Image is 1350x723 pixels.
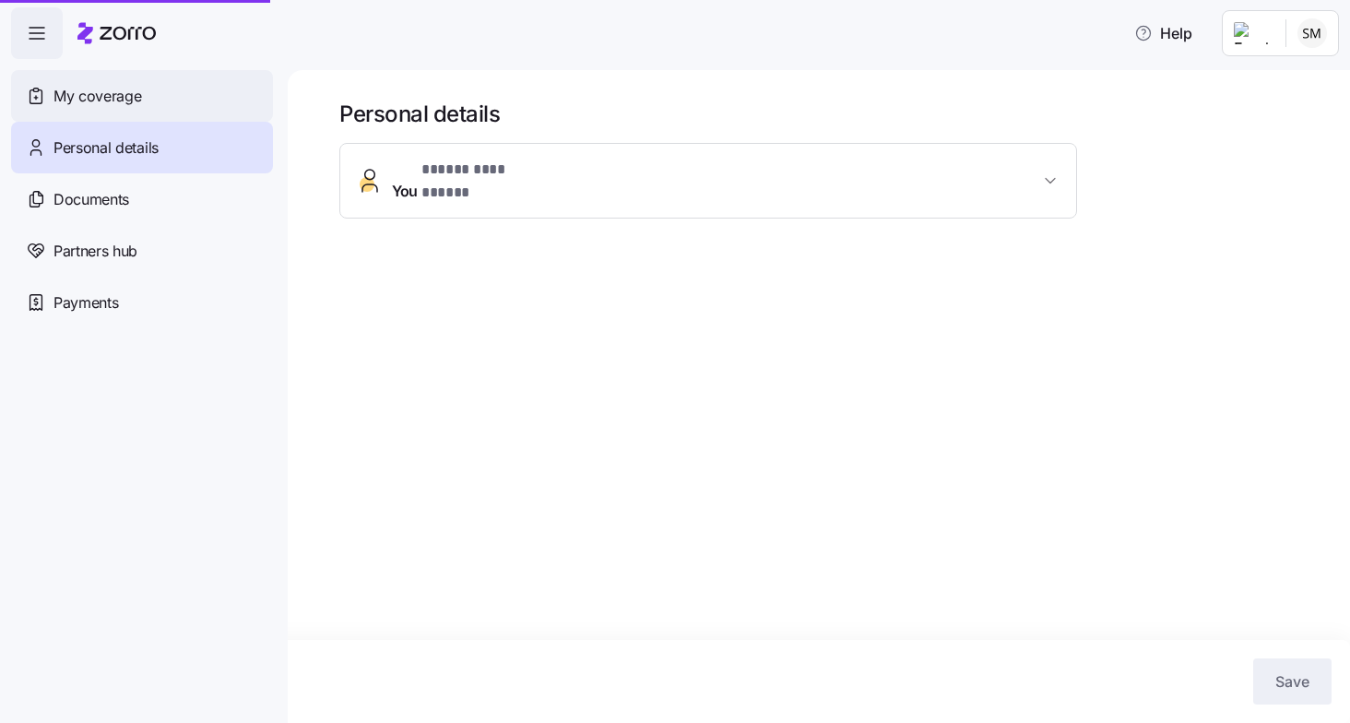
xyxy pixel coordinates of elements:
[53,291,118,314] span: Payments
[53,240,137,263] span: Partners hub
[1134,22,1192,44] span: Help
[53,188,129,211] span: Documents
[11,122,273,173] a: Personal details
[11,173,273,225] a: Documents
[53,136,159,160] span: Personal details
[1119,15,1207,52] button: Help
[1275,670,1309,693] span: Save
[1297,18,1327,48] img: 7627e3fa2ad965d13e04dce6c11be440
[53,85,141,108] span: My coverage
[1253,658,1332,705] button: Save
[392,159,551,203] span: You
[11,277,273,328] a: Payments
[1234,22,1271,44] img: Employer logo
[339,100,1324,128] h1: Personal details
[11,225,273,277] a: Partners hub
[11,70,273,122] a: My coverage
